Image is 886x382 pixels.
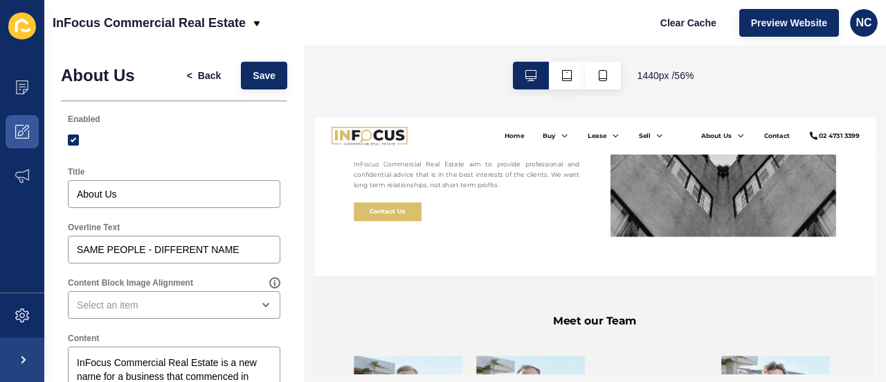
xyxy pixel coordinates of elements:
a: Buy [406,25,428,42]
a: About Us [688,25,743,42]
img: InFocus Commercial Real Estate [28,14,166,53]
span: Save [253,69,275,83]
span: Clear Cache [660,16,716,30]
span: 1440 px / 56 % [638,69,694,83]
button: Clear Cache [649,9,728,37]
div: open menu [68,291,280,319]
a: Contact [799,25,846,42]
label: Content Block Image Alignment [68,277,193,288]
a: Contact Us [69,152,190,185]
span: < [187,69,192,83]
button: Save [241,62,287,89]
span: Back [198,69,221,83]
label: Content [68,333,99,344]
span: Preview Website [751,16,827,30]
span: NC [856,16,871,30]
h2: Meet our Team [213,351,785,374]
button: <Back [175,62,233,89]
a: Home [338,25,373,42]
label: Title [68,166,84,177]
label: Enabled [68,114,100,125]
a: Sell [577,25,598,42]
h1: About Us [61,66,135,85]
label: Overline Text [68,222,120,233]
a: Lease [486,25,521,42]
p: InFocus Commercial Real Estate [53,6,246,40]
button: Preview Website [739,9,839,37]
